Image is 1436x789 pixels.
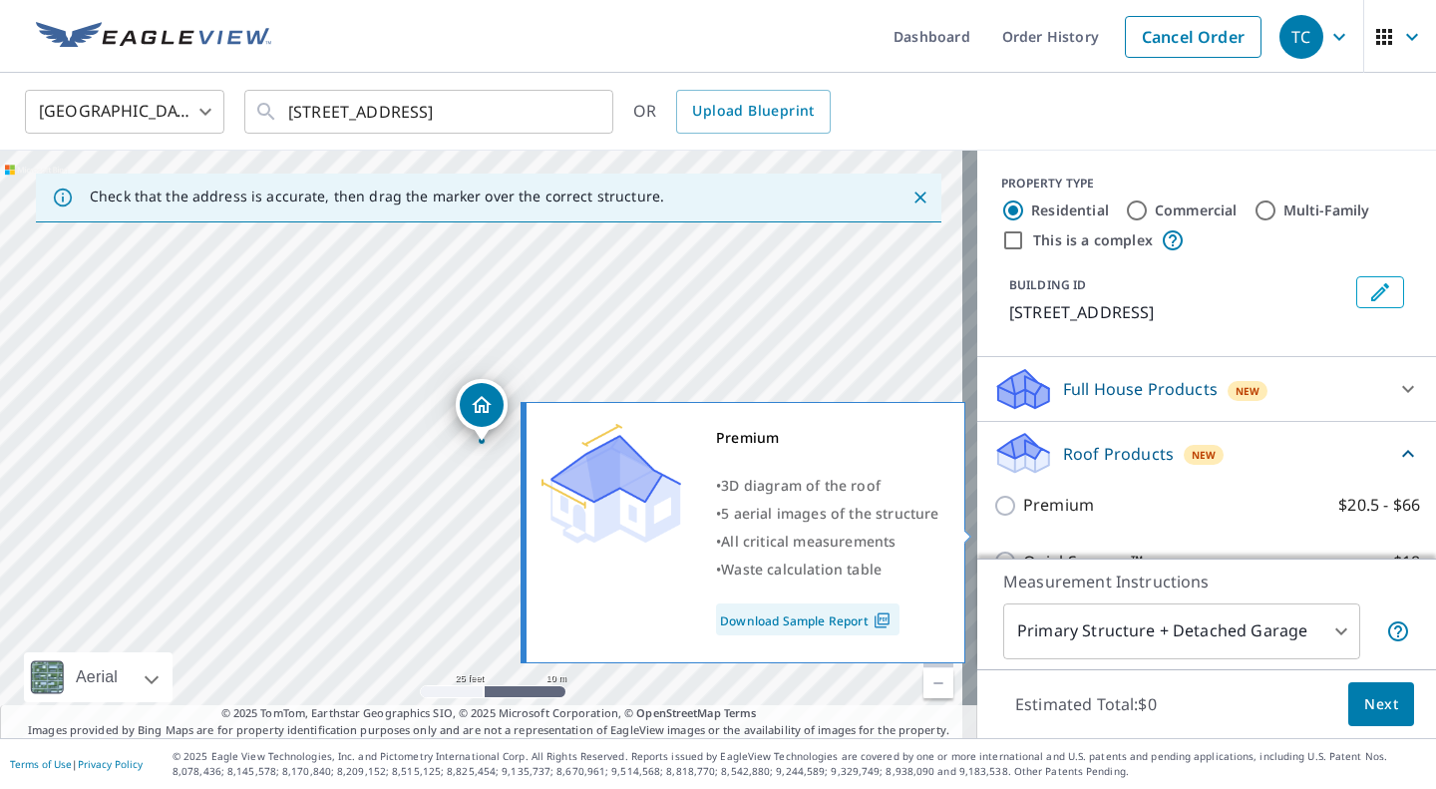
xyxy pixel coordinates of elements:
div: Aerial [24,652,173,702]
div: Aerial [70,652,124,702]
div: TC [1279,15,1323,59]
img: Pdf Icon [869,611,896,629]
a: Terms of Use [10,757,72,771]
span: 3D diagram of the roof [721,476,881,495]
div: • [716,528,939,556]
p: Premium [1023,493,1094,518]
a: Current Level 20, Zoom Out [923,668,953,698]
img: Premium [541,424,681,544]
div: Primary Structure + Detached Garage [1003,603,1360,659]
p: | [10,758,143,770]
div: OR [633,90,831,134]
p: Estimated Total: $0 [999,682,1173,726]
p: [STREET_ADDRESS] [1009,300,1348,324]
div: • [716,472,939,500]
span: 5 aerial images of the structure [721,504,938,523]
span: Upload Blueprint [692,99,814,124]
label: This is a complex [1033,230,1153,250]
a: OpenStreetMap [636,705,720,720]
span: All critical measurements [721,532,896,551]
a: Upload Blueprint [676,90,830,134]
img: EV Logo [36,22,271,52]
span: New [1236,383,1260,399]
p: Roof Products [1063,442,1174,466]
div: • [716,500,939,528]
label: Multi-Family [1283,200,1370,220]
label: Commercial [1155,200,1238,220]
span: © 2025 TomTom, Earthstar Geographics SIO, © 2025 Microsoft Corporation, © [221,705,757,722]
p: $18 [1393,550,1420,575]
button: Close [907,185,933,210]
p: Check that the address is accurate, then drag the marker over the correct structure. [90,188,664,205]
p: © 2025 Eagle View Technologies, Inc. and Pictometry International Corp. All Rights Reserved. Repo... [173,749,1426,779]
span: New [1192,447,1217,463]
label: Residential [1031,200,1109,220]
p: Full House Products [1063,377,1218,401]
button: Next [1348,682,1414,727]
a: Terms [724,705,757,720]
span: Your report will include the primary structure and a detached garage if one exists. [1386,619,1410,643]
span: Waste calculation table [721,560,882,579]
div: Dropped pin, building 1, Residential property, 39 Galeon Way Hot Springs Village, AR 71909 [456,379,508,441]
div: • [716,556,939,584]
a: Privacy Policy [78,757,143,771]
p: Measurement Instructions [1003,570,1410,593]
div: Full House ProductsNew [993,365,1420,413]
span: Next [1364,692,1398,717]
p: QuickSquares™ [1023,550,1143,575]
div: [GEOGRAPHIC_DATA] [25,84,224,140]
div: PROPERTY TYPE [1001,175,1412,193]
a: Cancel Order [1125,16,1261,58]
button: Edit building 1 [1356,276,1404,308]
div: Roof ProductsNew [993,430,1420,477]
div: Premium [716,424,939,452]
p: BUILDING ID [1009,276,1086,293]
p: $20.5 - $66 [1338,493,1420,518]
input: Search by address or latitude-longitude [288,84,572,140]
a: Download Sample Report [716,603,899,635]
